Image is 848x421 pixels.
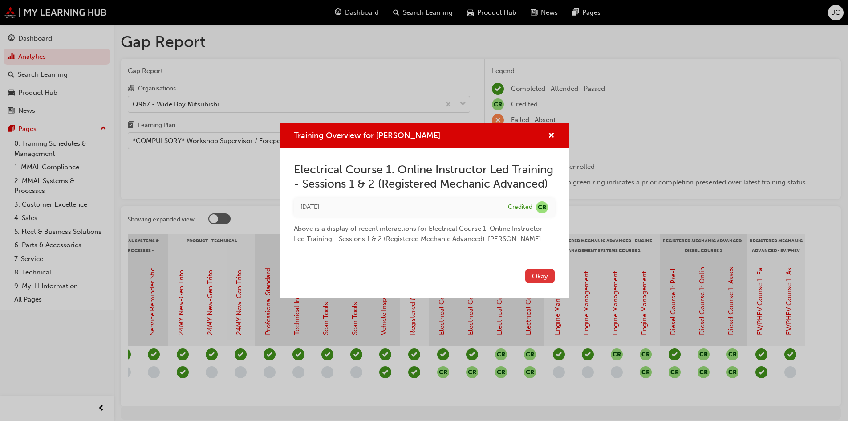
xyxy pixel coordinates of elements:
[525,269,555,283] button: Okay
[294,131,440,140] span: Training Overview for [PERSON_NAME]
[300,202,495,213] div: Thu Oct 27 2022 10:01:00 GMT+1000 (Australian Eastern Standard Time)
[548,131,555,142] button: cross-icon
[536,201,548,213] span: null-icon
[548,132,555,140] span: cross-icon
[280,123,569,298] div: Training Overview for JAMIE CAMPBELL
[294,163,555,191] h2: Electrical Course 1: Online Instructor Led Training - Sessions 1 & 2 (Registered Mechanic Advanced)
[294,217,555,244] div: Above is a display of recent interactions for Electrical Course 1: Online Instructor Led Training...
[508,203,532,212] div: Credited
